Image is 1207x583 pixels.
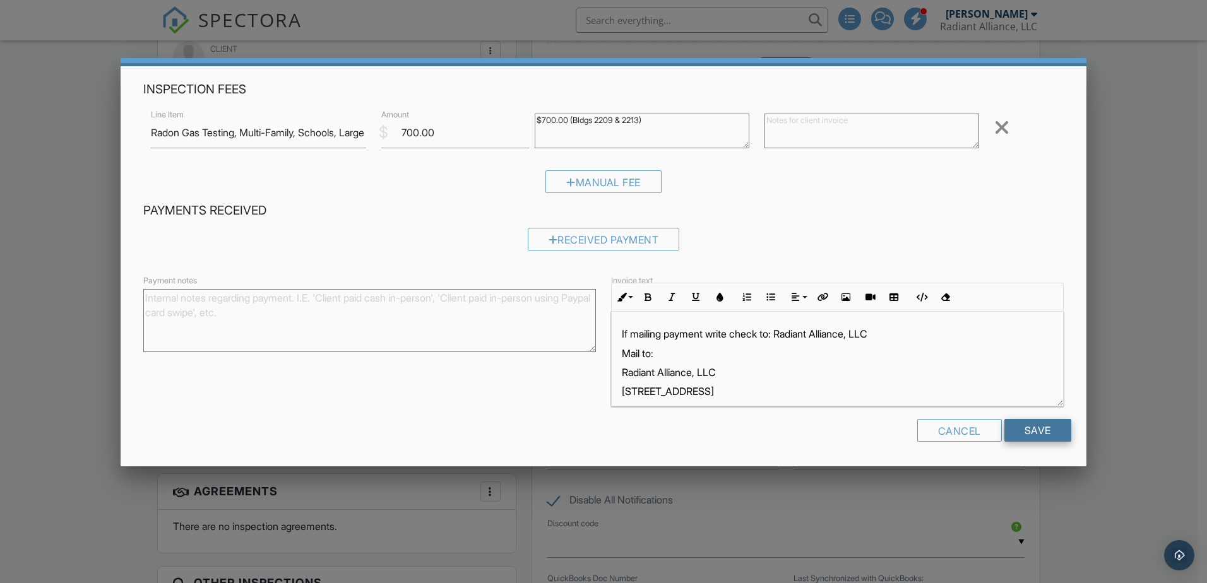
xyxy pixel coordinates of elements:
[622,365,1053,379] p: Radiant Alliance, LLC
[528,228,680,250] div: Received Payment
[1004,419,1071,442] input: Save
[622,327,1053,341] p: If mailing payment write check to: Radiant Alliance, LLC
[622,346,1053,360] p: Mail to:
[612,285,636,309] button: Inline Style
[379,122,388,143] div: $
[684,285,708,309] button: Underline (Ctrl+U)
[611,275,653,286] label: Invoice text
[545,170,662,193] div: Manual Fee
[545,179,662,192] a: Manual Fee
[143,203,1064,219] h4: Payments Received
[143,81,1064,98] h4: Inspection Fees
[759,285,783,309] button: Unordered List
[834,285,858,309] button: Insert Image (Ctrl+P)
[735,285,759,309] button: Ordered List
[933,285,957,309] button: Clear Formatting
[636,285,660,309] button: Bold (Ctrl+B)
[528,237,680,249] a: Received Payment
[786,285,810,309] button: Align
[660,285,684,309] button: Italic (Ctrl+I)
[917,419,1002,442] div: Cancel
[535,114,749,148] textarea: $642.50 (Bldgs 2209 & 2213)
[622,404,1053,418] p: Aroda, [GEOGRAPHIC_DATA] 22709-1156
[143,275,197,286] label: Payment notes
[810,285,834,309] button: Insert Link (Ctrl+K)
[708,285,732,309] button: Colors
[858,285,882,309] button: Insert Video
[381,109,409,121] label: Amount
[151,109,184,121] label: Line Item
[909,285,933,309] button: Code View
[1164,540,1194,570] div: Open Intercom Messenger
[882,285,906,309] button: Insert Table
[622,384,1053,398] p: [STREET_ADDRESS]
